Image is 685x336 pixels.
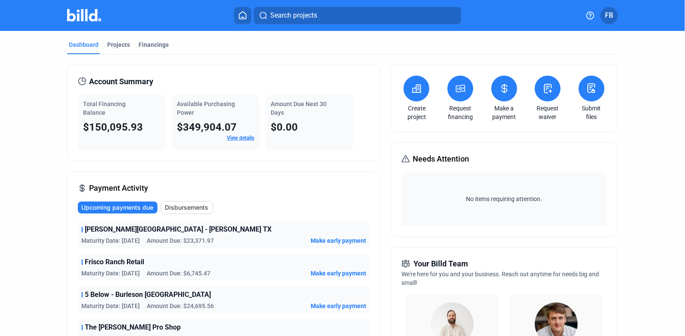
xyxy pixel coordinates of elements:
[405,195,603,203] span: No items requiring attention.
[81,302,140,310] span: Maturity Date: [DATE]
[69,40,99,49] div: Dashboard
[311,302,366,310] button: Make early payment
[311,236,366,245] button: Make early payment
[67,9,101,21] img: Billd Company Logo
[445,104,475,121] a: Request financing
[83,121,143,133] span: $150,095.93
[413,258,468,270] span: Your Billd Team
[89,182,148,194] span: Payment Activity
[85,224,272,235] span: [PERSON_NAME][GEOGRAPHIC_DATA] - [PERSON_NAME] TX
[271,101,327,116] span: Amount Due Next 30 Days
[489,104,519,121] a: Make a payment
[81,236,140,245] span: Maturity Date: [DATE]
[78,202,157,214] button: Upcoming payments due
[577,104,607,121] a: Submit files
[139,40,169,49] div: Financings
[85,322,181,333] span: The [PERSON_NAME] Pro Shop
[107,40,130,49] div: Projects
[85,257,144,267] span: Frisco Ranch Retail
[89,76,153,88] span: Account Summary
[227,135,254,141] a: View details
[401,104,432,121] a: Create project
[271,121,298,133] span: $0.00
[401,271,599,286] span: We're here for you and your business. Reach out anytime for needs big and small!
[165,203,208,212] span: Disbursements
[85,290,211,300] span: 5 Below - Burleson [GEOGRAPHIC_DATA]
[147,236,214,245] span: Amount Due: $23,371.97
[147,269,210,278] span: Amount Due: $6,745.47
[177,121,237,133] span: $349,904.07
[311,269,366,278] button: Make early payment
[147,302,214,310] span: Amount Due: $24,695.56
[177,101,235,116] span: Available Purchasing Power
[81,269,140,278] span: Maturity Date: [DATE]
[270,10,317,21] span: Search projects
[81,203,153,212] span: Upcoming payments due
[161,201,213,214] button: Disbursements
[83,101,126,116] span: Total Financing Balance
[533,104,563,121] a: Request waiver
[254,7,461,24] button: Search projects
[601,7,618,24] button: FB
[413,153,469,165] span: Needs Attention
[605,10,614,21] span: FB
